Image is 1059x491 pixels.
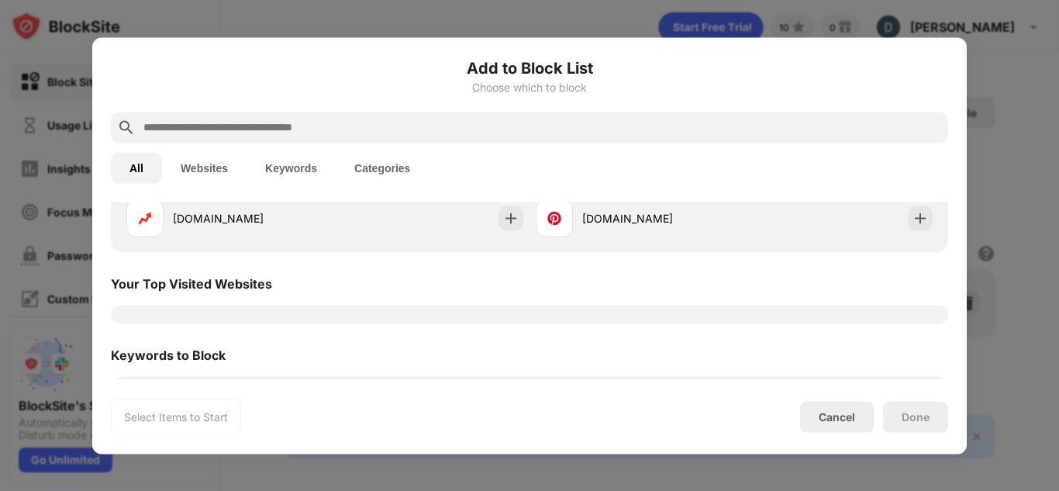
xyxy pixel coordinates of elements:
[902,410,930,423] div: Done
[136,209,154,227] img: favicons
[111,56,948,79] h6: Add to Block List
[582,210,734,226] div: [DOMAIN_NAME]
[162,152,247,183] button: Websites
[111,347,226,362] div: Keywords to Block
[111,81,948,93] div: Choose which to block
[111,152,162,183] button: All
[124,409,228,424] div: Select Items to Start
[819,410,855,424] div: Cancel
[117,118,136,137] img: search.svg
[111,275,272,291] div: Your Top Visited Websites
[545,209,564,227] img: favicons
[247,152,336,183] button: Keywords
[336,152,429,183] button: Categories
[173,210,325,226] div: [DOMAIN_NAME]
